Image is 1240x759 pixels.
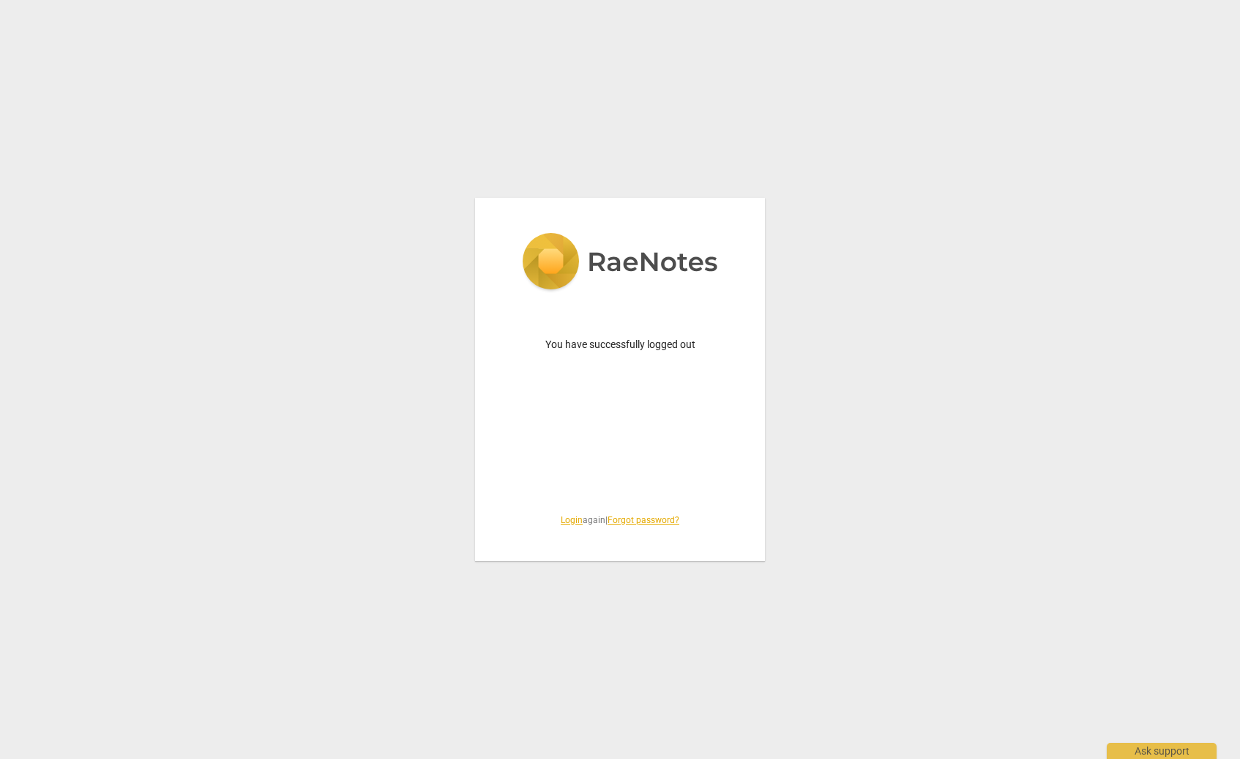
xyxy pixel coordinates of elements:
[522,233,718,293] img: 5ac2273c67554f335776073100b6d88f.svg
[510,337,730,352] p: You have successfully logged out
[561,515,583,525] a: Login
[510,514,730,527] span: again |
[608,515,679,525] a: Forgot password?
[1107,743,1217,759] div: Ask support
